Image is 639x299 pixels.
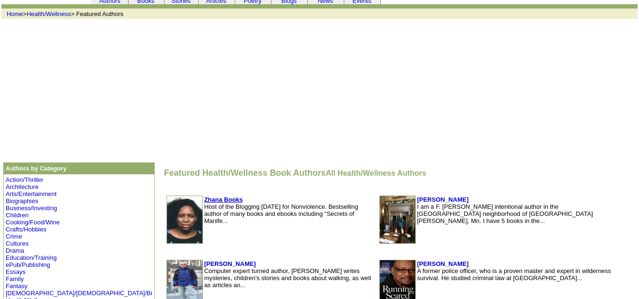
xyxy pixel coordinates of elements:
[326,169,426,177] font: All Health/Wellness Authors
[6,240,28,247] a: Cultures
[6,165,67,172] b: Authors by Category
[6,183,38,190] a: Architecture
[165,0,165,1] img: cleardot.gif
[128,0,129,1] img: cleardot.gif
[417,267,611,282] font: A former police officer, who is a proven master and expert in wilderness survival. He studied cri...
[6,247,24,254] a: Drama
[6,290,152,297] a: [DEMOGRAPHIC_DATA]/[DEMOGRAPHIC_DATA]/Bi
[6,219,60,226] a: Cooking/Food/Wine
[6,205,57,212] a: Business/Investing
[417,260,469,267] a: [PERSON_NAME]
[6,176,43,183] a: Action/Thriller
[6,275,24,282] a: Family
[6,233,22,240] a: Crime
[92,0,93,1] img: cleardot.gif
[164,168,326,178] font: Featured Health/Wellness Book Authors
[380,196,415,243] img: 177330.jpeg
[6,254,57,261] a: Education/Training
[417,203,593,224] font: I am a F. [PERSON_NAME] intentional author in the [GEOGRAPHIC_DATA] neighborhood of [GEOGRAPHIC_D...
[167,196,202,243] img: 6641.jpg
[344,0,345,1] img: cleardot.gif
[204,267,371,289] font: Computer expert turned author, [PERSON_NAME] writes mysteries, children's stories and books about...
[198,0,199,1] img: cleardot.gif
[7,10,123,17] font: > > Featured Authors
[204,203,359,224] font: Host of the Blogging [DATE] for Nonviolence. Bestselling author of many books and ebooks includin...
[235,0,235,1] img: cleardot.gif
[417,196,469,203] a: [PERSON_NAME]
[36,24,604,156] iframe: Advertisement
[271,0,272,1] img: cleardot.gif
[7,10,23,17] a: Home
[204,260,256,267] a: [PERSON_NAME]
[6,261,50,268] a: ePub/Publishing
[307,0,308,1] img: cleardot.gif
[6,268,26,275] a: Essays
[6,212,28,219] a: Children
[26,10,71,17] a: Health/Wellness
[380,0,381,1] img: cleardot.gif
[6,226,46,233] a: Crafts/Hobbies
[6,197,38,205] a: Biographies
[6,282,27,290] a: Fantasy
[326,168,426,178] a: All Health/Wellness Authors
[91,0,92,1] img: cleardot.gif
[6,190,57,197] a: Arts/Entertainment
[204,196,243,203] a: Zhana Books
